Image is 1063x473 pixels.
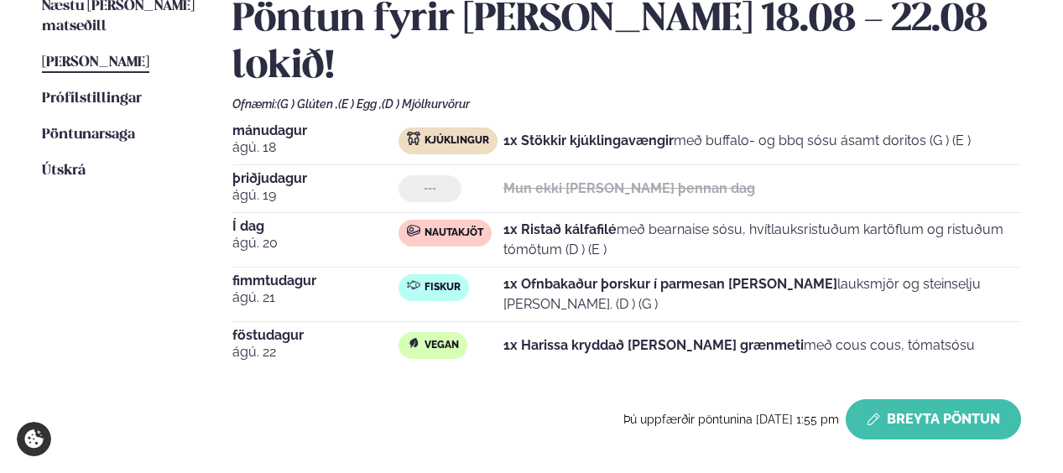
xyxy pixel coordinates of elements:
[503,131,971,151] p: með buffalo- og bbq sósu ásamt doritos (G ) (E )
[17,422,51,456] a: Cookie settings
[407,224,420,237] img: beef.svg
[382,97,470,111] span: (D ) Mjólkurvörur
[503,180,755,196] strong: Mun ekki [PERSON_NAME] þennan dag
[232,172,399,185] span: þriðjudagur
[232,185,399,205] span: ágú. 19
[503,276,837,292] strong: 1x Ofnbakaður þorskur í parmesan [PERSON_NAME]
[425,281,461,294] span: Fiskur
[407,278,420,292] img: fish.svg
[846,399,1021,439] button: Breyta Pöntun
[425,339,459,352] span: Vegan
[42,161,86,181] a: Útskrá
[277,97,338,111] span: (G ) Glúten ,
[503,133,674,148] strong: 1x Stökkir kjúklingavængir
[42,89,142,109] a: Prófílstillingar
[424,182,436,195] span: ---
[42,53,149,73] a: [PERSON_NAME]
[42,164,86,178] span: Útskrá
[42,127,135,142] span: Pöntunarsaga
[42,55,149,70] span: [PERSON_NAME]
[232,97,1022,111] div: Ofnæmi:
[42,91,142,106] span: Prófílstillingar
[503,335,975,356] p: með cous cous, tómatsósu
[232,233,399,253] span: ágú. 20
[42,125,135,145] a: Pöntunarsaga
[503,221,617,237] strong: 1x Ristað kálfafilé
[407,132,420,145] img: chicken.svg
[232,288,399,308] span: ágú. 21
[503,337,804,353] strong: 1x Harissa kryddað [PERSON_NAME] grænmeti
[503,220,1022,260] p: með bearnaise sósu, hvítlauksristuðum kartöflum og ristuðum tómötum (D ) (E )
[232,220,399,233] span: Í dag
[425,134,489,148] span: Kjúklingur
[232,124,399,138] span: mánudagur
[407,336,420,350] img: Vegan.svg
[425,226,483,240] span: Nautakjöt
[232,342,399,362] span: ágú. 22
[232,138,399,158] span: ágú. 18
[232,274,399,288] span: fimmtudagur
[623,413,839,426] span: Þú uppfærðir pöntunina [DATE] 1:55 pm
[338,97,382,111] span: (E ) Egg ,
[503,274,1022,314] p: lauksmjör og steinselju [PERSON_NAME]. (D ) (G )
[232,329,399,342] span: föstudagur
